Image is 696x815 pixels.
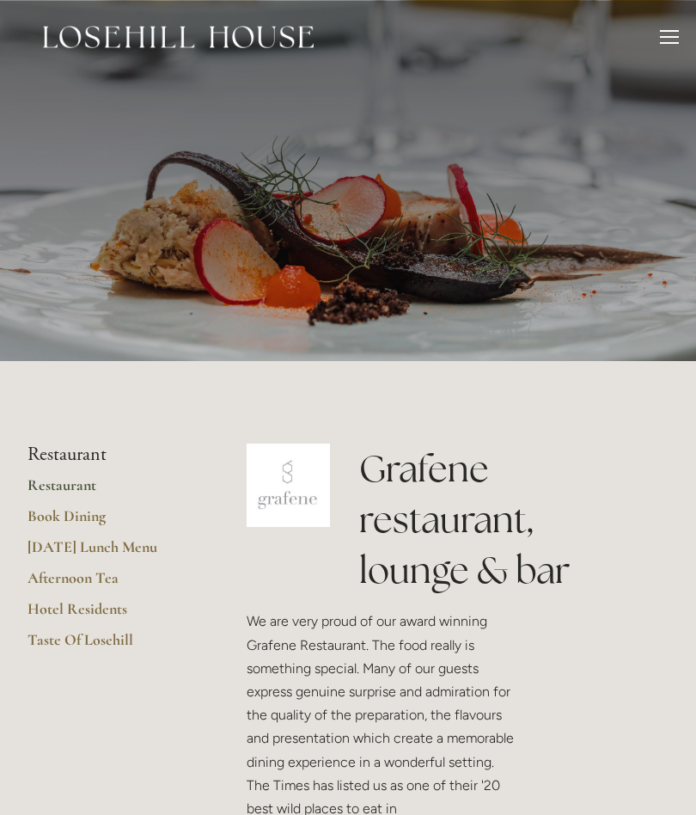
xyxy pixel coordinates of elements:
a: [DATE] Lunch Menu [27,537,192,568]
a: Book Dining [27,506,192,537]
a: Restaurant [27,475,192,506]
a: Hotel Residents [27,599,192,630]
img: grafene.jpg [247,444,330,527]
li: Restaurant [27,444,192,466]
a: Afternoon Tea [27,568,192,599]
img: Losehill House [43,26,314,48]
a: Taste Of Losehill [27,630,192,661]
h1: Grafene restaurant, lounge & bar [359,444,669,595]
